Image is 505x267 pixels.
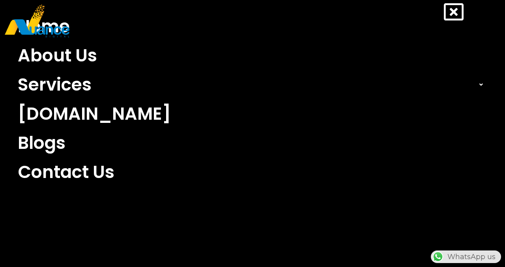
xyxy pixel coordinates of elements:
a: Services [12,70,493,99]
a: [DOMAIN_NAME] [12,99,493,128]
a: WhatsAppWhatsApp us [431,252,501,261]
div: WhatsApp us [431,250,501,263]
img: nuance-qatar_logo [4,4,70,38]
img: WhatsApp [432,250,444,263]
a: nuance-qatar_logo [4,4,249,38]
a: About Us [12,41,493,70]
a: Contact Us [12,158,493,187]
a: Blogs [12,128,493,158]
a: Home [12,12,493,41]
